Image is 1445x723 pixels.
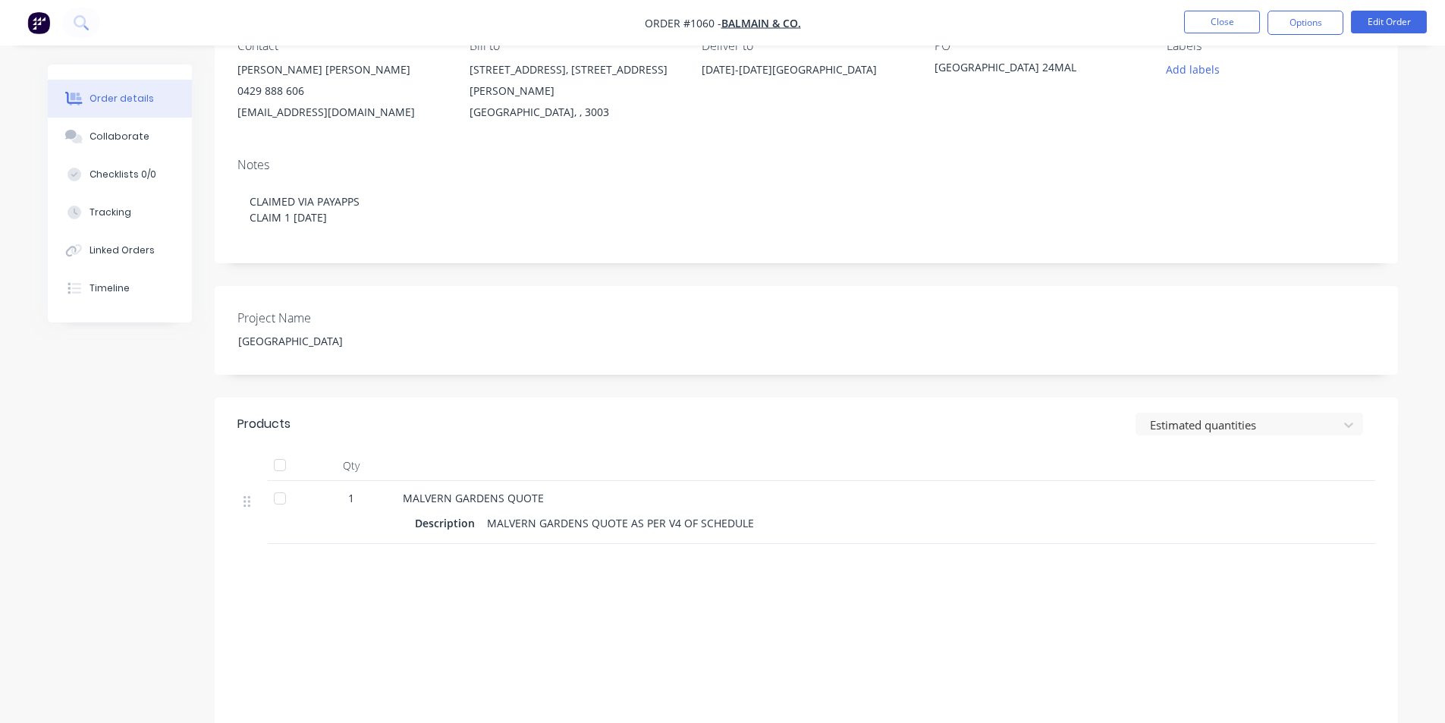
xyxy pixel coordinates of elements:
[237,309,427,327] label: Project Name
[226,330,416,352] div: [GEOGRAPHIC_DATA]
[935,59,1124,80] div: [GEOGRAPHIC_DATA] 24MAL
[470,102,677,123] div: [GEOGRAPHIC_DATA], , 3003
[237,39,445,53] div: Contact
[48,80,192,118] button: Order details
[237,80,445,102] div: 0429 888 606
[415,512,481,534] div: Description
[470,59,677,123] div: [STREET_ADDRESS], [STREET_ADDRESS][PERSON_NAME][GEOGRAPHIC_DATA], , 3003
[237,415,291,433] div: Products
[403,491,544,505] span: MALVERN GARDENS QUOTE
[237,102,445,123] div: [EMAIL_ADDRESS][DOMAIN_NAME]
[48,193,192,231] button: Tracking
[702,39,909,53] div: Deliver to
[1184,11,1260,33] button: Close
[481,512,760,534] div: MALVERN GARDENS QUOTE AS PER V4 OF SCHEDULE
[90,244,155,257] div: Linked Orders
[48,231,192,269] button: Linked Orders
[348,490,354,506] span: 1
[237,59,445,123] div: [PERSON_NAME] [PERSON_NAME]0429 888 606[EMAIL_ADDRESS][DOMAIN_NAME]
[721,16,801,30] a: Balmain & Co.
[90,168,156,181] div: Checklists 0/0
[470,59,677,102] div: [STREET_ADDRESS], [STREET_ADDRESS][PERSON_NAME]
[237,59,445,80] div: [PERSON_NAME] [PERSON_NAME]
[1167,39,1374,53] div: Labels
[306,451,397,481] div: Qty
[48,118,192,156] button: Collaborate
[935,39,1142,53] div: PO
[1351,11,1427,33] button: Edit Order
[1268,11,1343,35] button: Options
[48,269,192,307] button: Timeline
[1158,59,1228,80] button: Add labels
[90,92,154,105] div: Order details
[48,156,192,193] button: Checklists 0/0
[27,11,50,34] img: Factory
[90,206,131,219] div: Tracking
[702,59,909,80] div: [DATE]-[DATE][GEOGRAPHIC_DATA]
[90,130,149,143] div: Collaborate
[470,39,677,53] div: Bill to
[237,158,1375,172] div: Notes
[237,178,1375,240] div: CLAIMED VIA PAYAPPS CLAIM 1 [DATE]
[702,59,909,108] div: [DATE]-[DATE][GEOGRAPHIC_DATA]
[90,281,130,295] div: Timeline
[645,16,721,30] span: Order #1060 -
